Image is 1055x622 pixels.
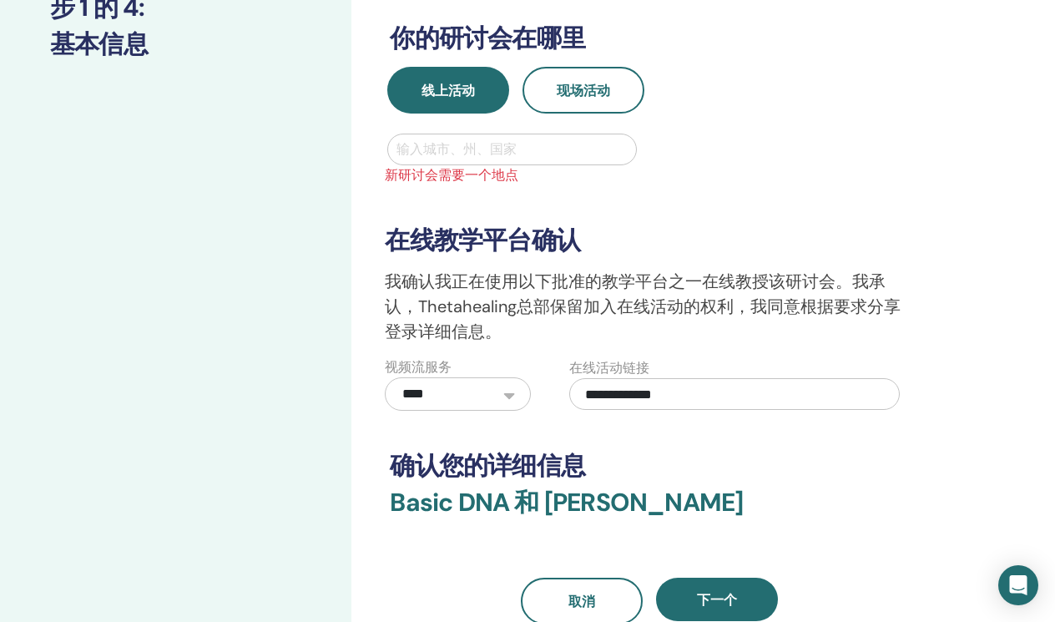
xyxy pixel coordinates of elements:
[387,67,509,114] button: 线上活动
[385,357,452,377] label: 视频流服务
[998,565,1038,605] div: Open Intercom Messenger
[50,29,301,59] h3: 基本信息
[568,593,595,610] span: 取消
[390,451,908,481] h3: 确认您的详细信息
[569,358,649,378] label: 在线活动链接
[385,225,913,255] h3: 在线教学平台确认
[421,82,475,99] span: 线上活动
[656,578,778,621] button: 下一个
[522,67,644,114] button: 现场活动
[390,488,908,538] h3: Basic DNA 和 [PERSON_NAME]
[697,591,737,609] span: 下一个
[557,82,610,99] span: 现场活动
[385,269,913,344] p: 我确认我正在使用以下批准的教学平台之一在线教授该研讨会。我承认，Thetahealing总部保留加入在线活动的权利，我同意根据要求分享登录详细信息。
[375,165,923,185] span: 新研讨会需要一个地点
[390,23,908,53] h3: 你的研讨会在哪里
